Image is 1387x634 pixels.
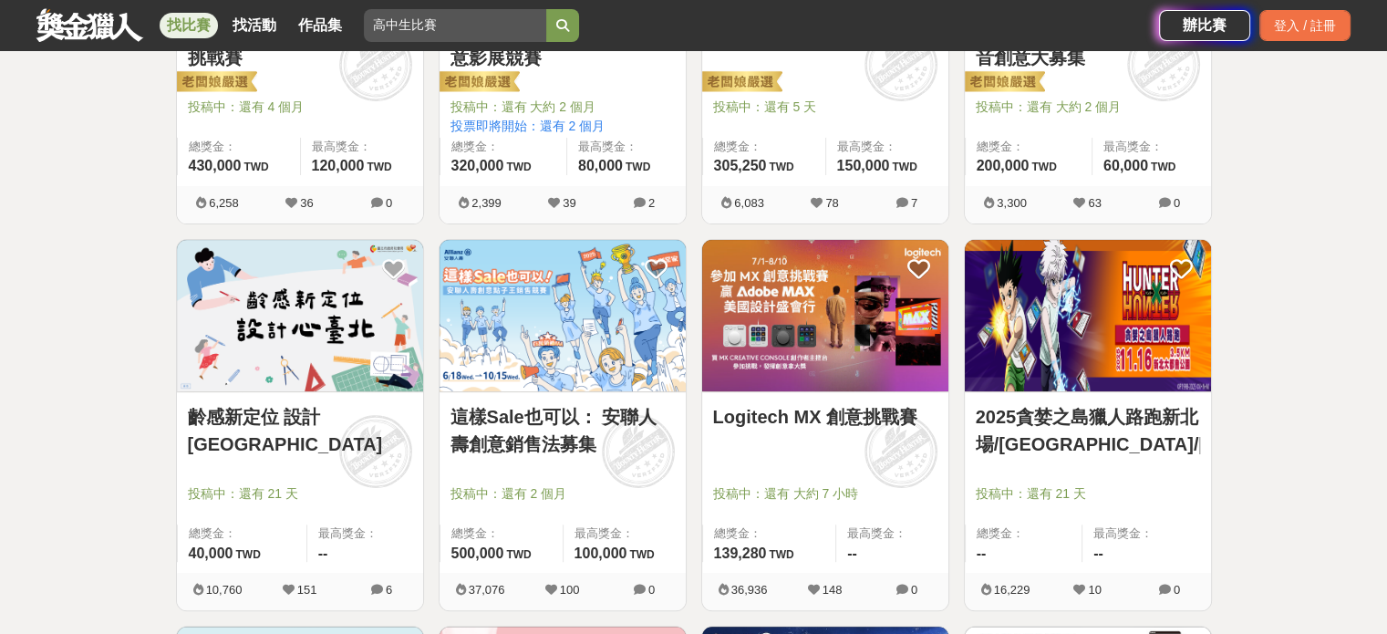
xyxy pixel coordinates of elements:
[629,548,654,561] span: TWD
[225,13,284,38] a: 找活動
[563,196,575,210] span: 39
[209,196,239,210] span: 6,258
[451,158,504,173] span: 320,000
[976,403,1200,458] a: 2025貪婪之島獵人路跑新北場/[GEOGRAPHIC_DATA]/[GEOGRAPHIC_DATA]
[1174,196,1180,210] span: 0
[648,196,655,210] span: 2
[965,240,1211,392] img: Cover Image
[189,138,289,156] span: 總獎金：
[965,240,1211,393] a: Cover Image
[450,117,675,136] span: 投票即將開始：還有 2 個月
[847,546,857,561] span: --
[189,546,233,561] span: 40,000
[1159,10,1250,41] a: 辦比賽
[367,161,391,173] span: TWD
[714,158,767,173] span: 305,250
[769,161,793,173] span: TWD
[892,161,916,173] span: TWD
[911,196,917,210] span: 7
[1093,525,1200,543] span: 最高獎金：
[471,196,502,210] span: 2,399
[318,546,328,561] span: --
[189,525,295,543] span: 總獎金：
[1151,161,1175,173] span: TWD
[574,546,627,561] span: 100,000
[731,583,768,597] span: 36,936
[837,158,890,173] span: 150,000
[847,525,937,543] span: 最高獎金：
[1031,161,1056,173] span: TWD
[312,158,365,173] span: 120,000
[450,484,675,504] span: 投稿中：還有 2 個月
[626,161,650,173] span: TWD
[469,583,505,597] span: 37,076
[997,196,1027,210] span: 3,300
[364,9,546,42] input: 翻玩臺味好乳力 等你發揮創意！
[911,583,917,597] span: 0
[699,70,782,96] img: 老闆娘嚴選
[451,525,552,543] span: 總獎金：
[188,403,412,458] a: 齡感新定位 設計[GEOGRAPHIC_DATA]
[976,484,1200,504] span: 投稿中：還有 21 天
[825,196,838,210] span: 78
[574,525,675,543] span: 最高獎金：
[713,98,937,117] span: 投稿中：還有 5 天
[713,403,937,431] a: Logitech MX 創意挑戰賽
[451,546,504,561] span: 500,000
[1259,10,1351,41] div: 登入 / 註冊
[994,583,1030,597] span: 16,229
[560,583,580,597] span: 100
[1103,158,1148,173] span: 60,000
[961,70,1045,96] img: 老闆娘嚴選
[702,240,948,392] img: Cover Image
[177,240,423,393] a: Cover Image
[714,525,825,543] span: 總獎金：
[1093,546,1103,561] span: --
[578,158,623,173] span: 80,000
[188,98,412,117] span: 投稿中：還有 4 個月
[450,98,675,117] span: 投稿中：還有 大約 2 個月
[702,240,948,393] a: Cover Image
[714,138,814,156] span: 總獎金：
[440,240,686,393] a: Cover Image
[977,158,1030,173] span: 200,000
[648,583,655,597] span: 0
[440,240,686,392] img: Cover Image
[506,548,531,561] span: TWD
[300,196,313,210] span: 36
[976,98,1200,117] span: 投稿中：還有 大約 2 個月
[837,138,937,156] span: 最高獎金：
[312,138,412,156] span: 最高獎金：
[297,583,317,597] span: 151
[188,484,412,504] span: 投稿中：還有 21 天
[206,583,243,597] span: 10,760
[291,13,349,38] a: 作品集
[189,158,242,173] span: 430,000
[1088,196,1101,210] span: 63
[713,484,937,504] span: 投稿中：還有 大約 7 小時
[173,70,257,96] img: 老闆娘嚴選
[386,196,392,210] span: 0
[318,525,412,543] span: 最高獎金：
[243,161,268,173] span: TWD
[734,196,764,210] span: 6,083
[1088,583,1101,597] span: 10
[450,403,675,458] a: 這樣Sale也可以： 安聯人壽創意銷售法募集
[823,583,843,597] span: 148
[436,70,520,96] img: 老闆娘嚴選
[769,548,793,561] span: TWD
[235,548,260,561] span: TWD
[1174,583,1180,597] span: 0
[160,13,218,38] a: 找比賽
[177,240,423,392] img: Cover Image
[1103,138,1200,156] span: 最高獎金：
[578,138,675,156] span: 最高獎金：
[506,161,531,173] span: TWD
[386,583,392,597] span: 6
[977,138,1081,156] span: 總獎金：
[451,138,555,156] span: 總獎金：
[977,525,1071,543] span: 總獎金：
[977,546,987,561] span: --
[714,546,767,561] span: 139,280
